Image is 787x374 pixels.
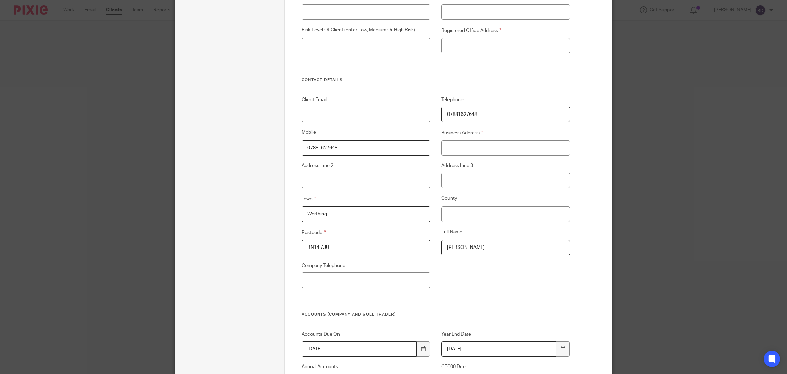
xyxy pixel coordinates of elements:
[441,27,570,35] label: Registered Office Address
[441,331,570,338] label: Year End Date
[441,229,570,237] label: Full Name
[302,96,431,103] label: Client Email
[441,162,570,169] label: Address Line 3
[302,229,431,237] label: Postcode
[302,195,431,203] label: Town
[302,341,417,357] input: YYYY-MM-DD
[302,331,431,338] label: Accounts Due On
[441,96,570,103] label: Telephone
[441,129,570,137] label: Business Address
[302,312,570,317] h3: Accounts (Company and Sole trader)
[302,162,431,169] label: Address Line 2
[302,262,431,269] label: Company Telephone
[441,363,570,370] label: CT600 Due
[302,77,570,83] h3: Contact details
[441,195,570,203] label: County
[302,129,431,137] label: Mobile
[302,27,431,35] label: Risk Level Of Client (enter Low, Medium Or High Risk)
[441,341,557,357] input: YYYY-MM-DD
